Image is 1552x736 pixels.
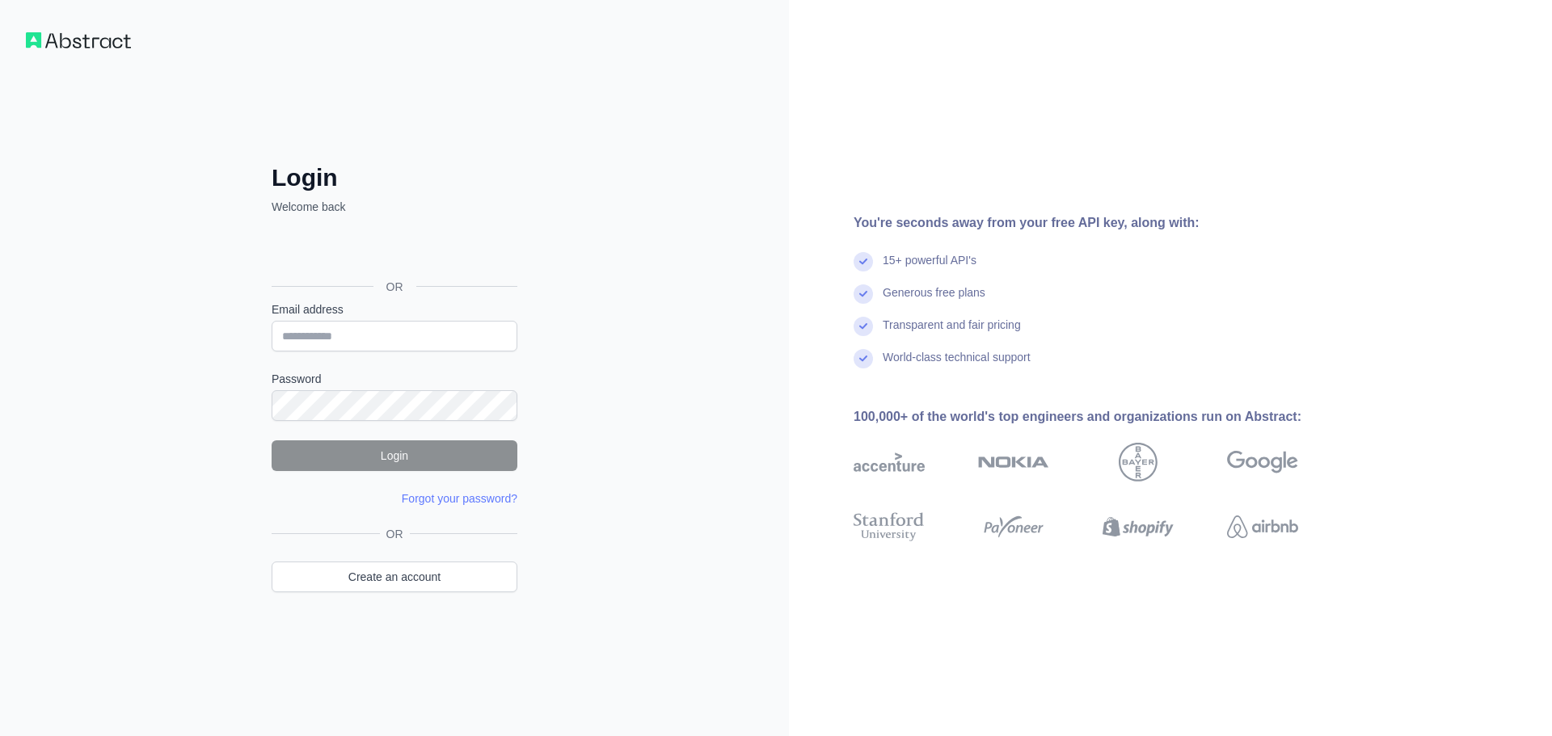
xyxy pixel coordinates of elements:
div: Transparent and fair pricing [883,317,1021,349]
div: 100,000+ of the world's top engineers and organizations run on Abstract: [854,407,1350,427]
img: airbnb [1227,509,1298,545]
span: OR [380,526,410,542]
p: Welcome back [272,199,517,215]
label: Email address [272,301,517,318]
img: check mark [854,349,873,368]
img: shopify [1103,509,1174,545]
img: bayer [1119,443,1158,482]
label: Password [272,371,517,387]
div: Generous free plans [883,284,985,317]
img: google [1227,443,1298,482]
span: OR [373,279,416,295]
button: Login [272,440,517,471]
img: stanford university [854,509,925,545]
img: accenture [854,443,925,482]
img: nokia [978,443,1049,482]
div: 15+ powerful API's [883,252,976,284]
div: You're seconds away from your free API key, along with: [854,213,1350,233]
img: check mark [854,252,873,271]
iframe: Sign in with Google Button [264,233,522,268]
a: Create an account [272,561,517,592]
img: payoneer [978,509,1049,545]
h2: Login [272,163,517,192]
img: check mark [854,284,873,304]
img: Workflow [26,32,131,48]
div: World-class technical support [883,349,1031,381]
a: Forgot your password? [402,492,517,505]
img: check mark [854,317,873,336]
